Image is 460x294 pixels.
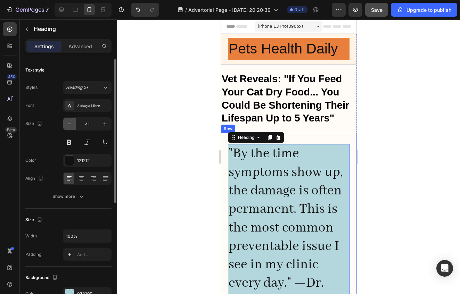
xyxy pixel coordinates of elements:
iframe: Design area [221,19,356,294]
div: Row [1,106,13,112]
div: Upgrade to publish [397,6,451,14]
span: / [185,6,187,14]
button: 7 [3,3,52,17]
div: Size [25,215,44,225]
div: Heading [16,115,35,121]
span: Advertorial Page - [DATE] 20:20:39 [188,6,271,14]
div: Open Intercom Messenger [436,260,453,277]
div: 450 [7,74,17,79]
div: Align [25,174,45,183]
p: Settings [34,43,54,50]
div: Font [25,102,34,109]
input: Auto [63,230,111,242]
div: Width [25,233,37,239]
p: 7 [46,6,49,14]
p: Heading [34,25,109,33]
div: Add... [77,252,110,258]
div: Beta [5,127,17,133]
div: 121212 [77,158,110,164]
div: Styles [25,84,38,91]
div: Color [25,157,36,163]
span: Heading 2* [66,84,89,91]
div: Padding [25,251,41,258]
div: Abhaya Libre [77,103,110,109]
span: Save [371,7,383,13]
button: Show more [25,190,112,203]
p: Advanced [68,43,92,50]
div: Background [25,273,59,283]
div: Show more [52,193,85,200]
button: Heading 2* [63,81,112,94]
div: Undo/Redo [131,3,159,17]
span: Draft [294,7,305,13]
div: Text style [25,67,44,73]
div: Size [25,119,44,128]
button: Save [365,3,388,17]
button: Upgrade to publish [391,3,457,17]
